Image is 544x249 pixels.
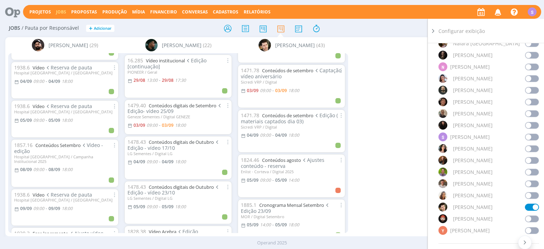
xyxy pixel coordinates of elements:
[438,203,447,211] img: V
[134,204,145,210] : 05/09
[147,122,158,128] : 09:00
[62,205,73,211] : 18:00
[275,222,287,228] : 05/09
[148,9,179,15] button: Financeiro
[260,132,271,138] : 09:00
[175,159,186,165] : 18:00
[62,117,73,123] : 18:00
[127,138,146,145] span: 1478.43
[149,228,176,235] a: Vídeo Acebra
[182,9,208,15] a: Conversas
[211,9,240,15] button: Cadastros
[275,41,315,49] span: [PERSON_NAME]
[453,215,493,222] span: [PERSON_NAME]
[33,166,44,172] : 09:00
[127,196,229,200] div: LG Sementes / Digital LG
[247,222,259,228] : 05/09
[438,121,447,130] img: S
[438,39,447,48] img: N
[241,125,342,129] div: Sicredi VRP / Digital
[102,9,127,15] a: Produção
[438,156,447,165] img: T
[149,102,216,109] a: Conteúdos digitais de Setembro
[159,205,160,209] : -
[90,41,98,49] span: (29)
[175,77,186,83] : 17:30
[14,142,103,154] span: Vídeo - edição
[241,112,259,119] span: 1471.78
[145,39,158,51] img: K
[49,41,88,49] span: [PERSON_NAME]
[288,132,299,138] : 18:00
[316,41,325,49] span: (43)
[450,133,490,141] span: [PERSON_NAME]
[275,177,287,183] : 05/09
[203,41,211,49] span: (22)
[288,177,299,183] : 14:00
[453,75,493,82] span: [PERSON_NAME]
[241,67,341,80] span: Captação vídeo aniversário
[453,168,493,176] span: [PERSON_NAME]
[247,132,259,138] : 04/09
[438,168,447,176] img: T
[453,157,493,164] span: [PERSON_NAME]
[14,103,30,109] span: 1938.6
[46,206,47,211] : -
[453,180,493,187] span: [PERSON_NAME]
[14,109,115,114] div: Hospital [GEOGRAPHIC_DATA] / [GEOGRAPHIC_DATA]
[149,139,214,145] a: Conteúdos digitais de Outubro
[275,132,287,138] : 04/09
[241,169,342,174] div: Enlist - Corteva / Digital 2025
[32,39,44,51] img: B
[86,25,114,32] button: +Adicionar
[247,177,259,183] : 05/09
[127,102,222,115] span: Edição- vídeo 25/09
[146,57,185,64] a: Vídeo institucional
[20,78,32,84] : 04/09
[262,67,313,74] a: Conteúdos de setembro
[14,230,30,237] span: 1930.3
[132,9,145,15] a: Mídia
[272,133,274,137] : -
[528,7,537,16] div: S
[127,183,146,190] span: 1478.43
[46,118,47,123] : -
[438,109,447,118] img: R
[453,145,493,152] span: [PERSON_NAME]
[453,51,493,59] span: [PERSON_NAME]
[14,198,115,202] div: Hospital [GEOGRAPHIC_DATA] / [GEOGRAPHIC_DATA]
[45,103,92,109] span: Reserva de pauta
[14,154,115,164] div: Hospital [GEOGRAPHIC_DATA] / Campanha Institucional 2025
[438,144,447,153] img: T
[162,77,174,83] : 29/08
[150,9,177,15] span: Financeiro
[242,9,273,15] button: Relatórios
[33,192,45,198] a: Vídeo
[262,112,313,119] a: Conteúdos de setembro
[89,25,92,32] span: +
[180,9,210,15] button: Conversas
[241,202,330,214] span: Edição 23/09
[527,6,537,18] button: S
[149,184,214,190] a: Conteúdos digitais de Outubro
[147,204,158,210] : 09:00
[438,191,447,200] img: V
[244,9,271,15] a: Relatórios
[127,151,229,156] div: LG Sementes / Digital LG
[259,39,271,51] img: V
[453,203,493,211] span: [PERSON_NAME]
[14,70,115,75] div: Hospital [GEOGRAPHIC_DATA] / [GEOGRAPHIC_DATA]
[71,9,97,15] span: Propostas
[438,97,447,106] img: P
[127,57,143,64] span: 16.285
[127,228,146,235] span: 1828.38
[453,121,493,129] span: [PERSON_NAME]
[162,122,174,128] : 03/09
[241,112,338,125] span: Edição ( materiais captados dia 03)
[450,63,490,70] span: [PERSON_NAME]
[127,70,229,74] div: PIONEER / Geral
[438,86,447,95] img: P
[134,159,145,165] : 04/09
[162,41,202,49] span: [PERSON_NAME]
[62,166,73,172] : 18:00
